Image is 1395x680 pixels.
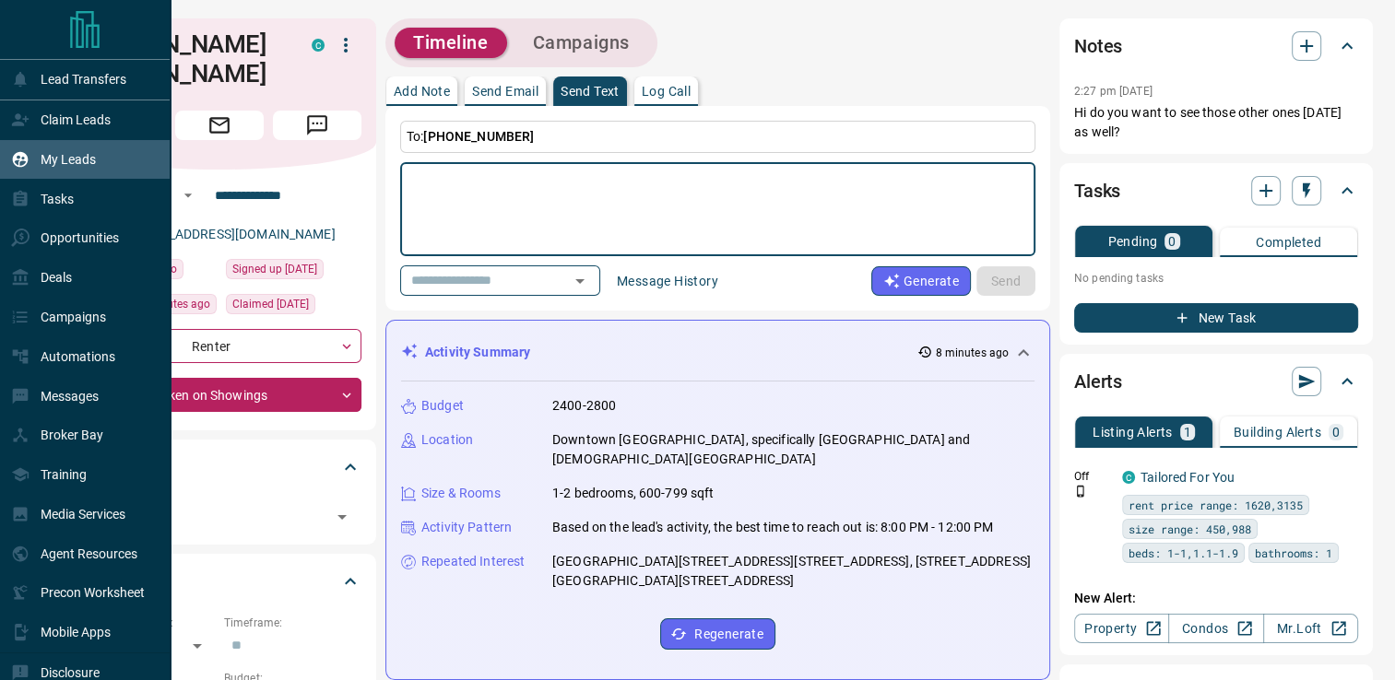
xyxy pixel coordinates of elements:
[312,39,325,52] div: condos.ca
[552,430,1034,469] p: Downtown [GEOGRAPHIC_DATA], specifically [GEOGRAPHIC_DATA] and [DEMOGRAPHIC_DATA][GEOGRAPHIC_DATA]
[1074,485,1087,498] svg: Push Notification Only
[552,484,714,503] p: 1-2 bedrooms, 600-799 sqft
[421,552,525,571] p: Repeated Interest
[1129,544,1238,562] span: beds: 1-1,1.1-1.9
[421,430,473,450] p: Location
[226,259,361,285] div: Mon Jul 15 2024
[1129,520,1251,538] span: size range: 450,988
[561,85,620,98] p: Send Text
[425,343,530,362] p: Activity Summary
[1263,614,1358,643] a: Mr.Loft
[1074,589,1358,608] p: New Alert:
[1256,236,1321,249] p: Completed
[1074,367,1122,396] h2: Alerts
[423,129,534,144] span: [PHONE_NUMBER]
[660,618,775,650] button: Regenerate
[1074,614,1169,643] a: Property
[421,484,501,503] p: Size & Rooms
[1122,471,1135,484] div: condos.ca
[1074,303,1358,333] button: New Task
[77,329,361,363] div: Renter
[1074,176,1120,205] h2: Tasks
[77,29,284,88] h1: [PERSON_NAME] [PERSON_NAME]
[77,445,361,489] div: Tags
[395,28,507,58] button: Timeline
[1074,169,1358,213] div: Tasks
[401,335,1034,369] div: Activity Summary8 minutes ago
[77,559,361,604] div: Criteria
[177,184,199,206] button: Open
[226,294,361,320] div: Wed Apr 23 2025
[232,260,317,278] span: Signed up [DATE]
[1234,426,1321,439] p: Building Alerts
[77,378,361,412] div: Taken on Showings
[552,518,993,537] p: Based on the lead's activity, the best time to reach out is: 8:00 PM - 12:00 PM
[1129,496,1303,514] span: rent price range: 1620,3135
[1074,359,1358,404] div: Alerts
[514,28,648,58] button: Campaigns
[273,111,361,140] span: Message
[552,396,616,416] p: 2400-2800
[394,85,450,98] p: Add Note
[1168,235,1176,248] p: 0
[567,268,593,294] button: Open
[1074,24,1358,68] div: Notes
[552,552,1034,591] p: [GEOGRAPHIC_DATA][STREET_ADDRESS][STREET_ADDRESS], [STREET_ADDRESS][GEOGRAPHIC_DATA][STREET_ADDRESS]
[421,518,512,537] p: Activity Pattern
[1074,103,1358,142] p: Hi do you want to see those other ones [DATE] as well?
[1074,85,1153,98] p: 2:27 pm [DATE]
[1168,614,1263,643] a: Condos
[1141,470,1235,485] a: Tailored For You
[232,295,309,313] span: Claimed [DATE]
[1074,264,1358,292] p: No pending tasks
[642,85,691,98] p: Log Call
[472,85,538,98] p: Send Email
[1332,426,1340,439] p: 0
[1093,426,1173,439] p: Listing Alerts
[329,504,355,530] button: Open
[224,615,361,631] p: Timeframe:
[175,111,264,140] span: Email
[1074,31,1122,61] h2: Notes
[1074,468,1111,485] p: Off
[1255,544,1332,562] span: bathrooms: 1
[936,345,1009,361] p: 8 minutes ago
[127,227,336,241] a: [EMAIL_ADDRESS][DOMAIN_NAME]
[1184,426,1191,439] p: 1
[1107,235,1157,248] p: Pending
[400,121,1035,153] p: To:
[421,396,464,416] p: Budget
[871,266,971,296] button: Generate
[606,266,729,296] button: Message History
